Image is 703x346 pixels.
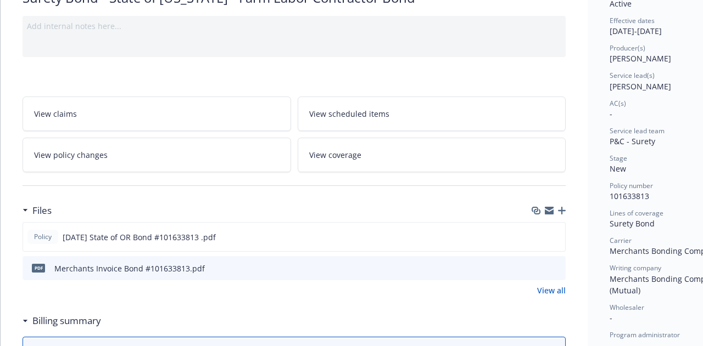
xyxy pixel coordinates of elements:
[537,285,566,296] a: View all
[610,330,680,339] span: Program administrator
[610,126,665,135] span: Service lead team
[32,264,45,272] span: pdf
[32,314,101,328] h3: Billing summary
[23,314,101,328] div: Billing summary
[610,313,612,323] span: -
[610,208,663,218] span: Lines of coverage
[298,97,566,131] a: View scheduled items
[298,138,566,172] a: View coverage
[34,149,108,161] span: View policy changes
[309,108,389,120] span: View scheduled items
[27,20,561,32] div: Add internal notes here...
[34,108,77,120] span: View claims
[309,149,361,161] span: View coverage
[610,109,612,119] span: -
[533,231,542,243] button: download file
[610,303,644,312] span: Wholesaler
[610,136,655,146] span: P&C - Surety
[63,231,216,243] span: [DATE] State of OR Bond #101633813 .pdf
[610,263,661,273] span: Writing company
[610,43,645,53] span: Producer(s)
[610,81,671,92] span: [PERSON_NAME]
[610,16,655,25] span: Effective dates
[551,263,561,274] button: preview file
[23,203,52,218] div: Files
[610,191,649,201] span: 101633813
[534,263,543,274] button: download file
[23,97,291,131] a: View claims
[32,232,54,242] span: Policy
[610,154,627,163] span: Stage
[551,231,561,243] button: preview file
[610,236,632,245] span: Carrier
[610,53,671,64] span: [PERSON_NAME]
[610,163,626,174] span: New
[610,71,655,80] span: Service lead(s)
[23,138,291,172] a: View policy changes
[54,263,205,274] div: Merchants Invoice Bond #101633813.pdf
[610,181,653,190] span: Policy number
[610,99,626,108] span: AC(s)
[32,203,52,218] h3: Files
